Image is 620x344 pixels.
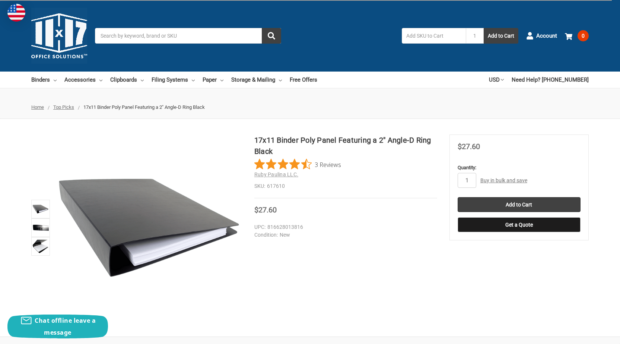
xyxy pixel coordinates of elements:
[484,28,518,44] button: Add to Cart
[458,142,480,151] span: $27.60
[254,159,341,170] button: Rated 4.3 out of 5 stars from 3 reviews. Jump to reviews.
[254,171,298,177] a: Ruby Paulina LLC.
[64,72,102,88] a: Accessories
[56,135,242,321] img: 17x11 Binder Poly Panel Featuring a 2" Angle-D Ring Black
[290,72,317,88] a: Free Offers
[402,28,466,44] input: Add SKU to Cart
[480,177,527,183] a: Buy in bulk and save
[565,26,589,45] a: 0
[254,231,434,239] dd: New
[526,26,557,45] a: Account
[254,182,265,190] dt: SKU:
[83,104,205,110] span: 17x11 Binder Poly Panel Featuring a 2" Angle-D Ring Black
[7,315,108,338] button: Chat offline leave a message
[31,72,57,88] a: Binders
[315,159,341,170] span: 3 Reviews
[254,205,277,214] span: $27.60
[203,72,223,88] a: Paper
[53,104,74,110] a: Top Picks
[458,217,581,232] button: Get a Quote
[31,8,87,64] img: 11x17.com
[7,4,25,22] img: duty and tax information for United States
[512,72,589,88] a: Need Help? [PHONE_NUMBER]
[32,238,49,255] img: 17”x11” Poly Binders (617610)
[578,30,589,41] span: 0
[95,28,281,44] input: Search by keyword, brand or SKU
[231,72,282,88] a: Storage & Mailing
[489,72,504,88] a: USD
[458,164,581,171] label: Quantity:
[254,135,437,157] h1: 17x11 Binder Poly Panel Featuring a 2" Angle-D Ring Black
[254,223,266,231] dt: UPC:
[458,197,581,212] input: Add to Cart
[254,231,278,239] dt: Condition:
[31,104,44,110] a: Home
[152,72,195,88] a: Filing Systems
[254,182,437,190] dd: 617610
[536,32,557,40] span: Account
[32,201,49,217] img: 17x11 Binder Poly Panel Featuring a 2" Angle-D Ring Black
[32,220,49,236] img: 17x11 Binder Poly Panel Featuring a 2" Angle-D Ring Black
[110,72,144,88] a: Clipboards
[35,316,96,337] span: Chat offline leave a message
[254,223,434,231] dd: 816628013816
